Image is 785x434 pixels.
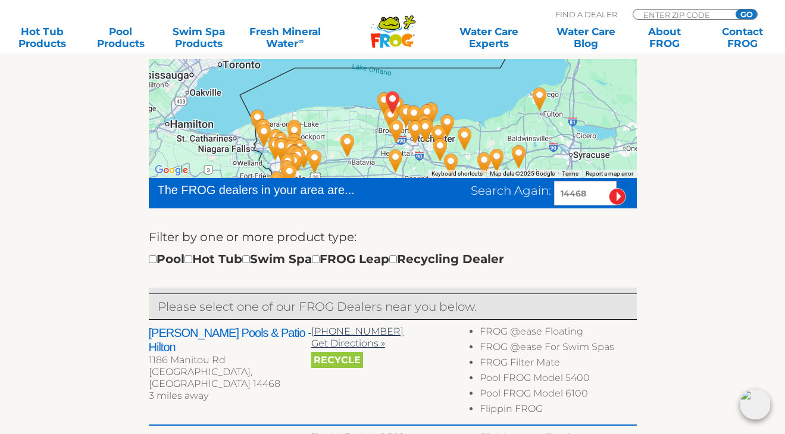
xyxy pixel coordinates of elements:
[412,114,439,146] div: Pettis Pools & Patio - 20 miles away.
[158,297,628,316] p: Please select one of our FROG Dealers near you below.
[334,129,361,161] div: Deep Blue Pool & Spa - 29 miles away.
[281,140,308,173] div: Majestic Pools & Spas - Depew - 52 miles away.
[451,123,478,155] div: Carl's Pool - 38 miles away.
[555,9,617,20] p: Find A Dealer
[265,171,293,203] div: Fisher Pools & Supplies - 66 miles away.
[634,26,695,49] a: AboutFROG
[281,129,308,161] div: Colley's Pools & Spas - Clarence - 50 miles away.
[264,167,291,199] div: Colley's Pools & Spas - Hamburg - 66 miles away.
[284,143,312,175] div: Kayak Pools Corporation - 51 miles away.
[262,132,289,164] div: Pool Mart - Tonawanda - 59 miles away.
[311,352,363,368] span: Recycle
[149,227,356,246] label: Filter by one or more product type:
[90,26,151,49] a: PoolProducts
[439,26,538,49] a: Water CareExperts
[401,101,428,133] div: Clover Home Leisure - 12 miles away.
[480,357,636,372] li: FROG Filter Mate
[411,110,439,142] div: Leslie's Poolmart, Inc. # 158 - 19 miles away.
[437,149,465,181] div: Finger Lakes Pools & Spas - 40 miles away.
[471,183,551,198] span: Search Again:
[280,148,308,180] div: Leslie's Poolmart, Inc. # 830 - 54 miles away.
[382,145,409,177] div: New Way Equipment Home & Pool Center - 27 miles away.
[311,326,404,337] a: [PHONE_NUMBER]
[276,159,304,191] div: Pool Mart - Orchard Park - 59 miles away.
[247,26,323,49] a: Fresh MineralWater∞
[262,124,290,157] div: Recreational Warehouse - 57 miles away.
[434,110,461,142] div: American Pool Supply Inc - Walworth - 28 miles away.
[274,155,301,188] div: Pools Unlimited - 59 miles away.
[379,86,406,118] div: HILTON, NY 14468
[427,133,454,166] div: Krossber Brothers Pool and Spa - 31 miles away.
[152,163,191,178] img: Google
[609,188,626,205] input: Submit
[250,114,277,146] div: Saraceni Pools & Spas - 61 miles away.
[168,26,229,49] a: Swim SpaProducts
[505,140,533,173] div: Cannon Pools & Spas - Auburn - 64 miles away.
[281,139,308,171] div: Pool Mart, Inc. - Sparco - 52 miles away.
[149,249,504,268] div: Pool Hot Tub Swim Spa FROG Leap Recycling Dealer
[736,10,757,19] input: GO
[268,133,295,165] div: Leslie's Poolmart, Inc. # 45 - 56 miles away.
[377,102,405,135] div: Bob's Pool and Garden - 8 miles away.
[586,170,633,177] a: Report a map error
[298,36,304,45] sup: ∞
[480,372,636,388] li: Pool FROG Model 5400
[268,133,295,166] div: Pool Brite, Inc - 56 miles away.
[158,181,398,199] div: The FROG dealers in your area are...
[483,144,511,176] div: Hamblin Pools - 55 miles away.
[480,326,636,341] li: FROG @ease Floating
[556,26,617,49] a: Water CareBlog
[311,338,385,349] a: Get Directions »
[740,389,771,420] img: openIcon
[413,113,440,145] div: North Eastern Pools, Inc - 20 miles away.
[414,99,441,132] div: Ace Swim & Leisure - Webster - 17 miles away.
[286,135,314,167] div: Gary's Pools & Leisure - Clarence - 49 miles away.
[149,366,311,390] div: [GEOGRAPHIC_DATA], [GEOGRAPHIC_DATA] 14468
[480,403,636,419] li: Flippin FROG
[277,135,305,167] div: Creekside Hot Tub & Sauna Co - 53 miles away.
[301,145,329,177] div: Alden Pools & Play - 46 miles away.
[12,26,73,49] a: Hot TubProducts
[383,92,411,124] div: Pettis Pools & Patio - Hilton - 3 miles away.
[281,132,308,164] div: Leslie's Poolmart, Inc. # 324 - 50 miles away.
[281,115,308,147] div: Pool Mart - Lockport - 48 miles away.
[371,88,398,120] div: TRS Pools Inc. - 4 miles away.
[152,163,191,178] a: Open this area in Google Maps (opens a new window)
[642,10,723,20] input: Zip Code Form
[480,388,636,403] li: Pool FROG Model 6100
[480,341,636,357] li: FROG @ease For Swim Spas
[383,115,410,147] div: Ace Swim & Leisure - Chili - 13 miles away.
[251,119,278,151] div: Swimmin with the Fishes - 62 miles away.
[244,105,271,137] div: Greg's Pools Inc - 63 miles away.
[431,170,483,178] button: Keyboard shortcuts
[149,354,311,366] div: 1186 Manitou Rd
[562,170,578,177] a: Terms
[274,149,302,181] div: Gary's Pools & Leisure - Cheektowaga - 57 miles away.
[267,127,295,160] div: Gary's Pools & Leisure - Amherst - 55 miles away.
[425,120,452,152] div: Blue Wave Pool & Spa - 27 miles away.
[490,170,555,177] span: Map data ©2025 Google
[402,115,429,148] div: Jacuzzi Hot Tubs Rochester - 17 miles away.
[526,83,553,115] div: Cannon Pools & Spas - Fulton - 68 miles away.
[149,390,208,401] span: 3 miles away
[281,118,308,150] div: JLB Installations/dba Pacific Pools - 48 miles away.
[290,140,318,173] div: Majestic Pools & Spas - Lancaster - 48 miles away.
[418,98,445,130] div: American Pool Supply Inc - Webster - 19 miles away.
[712,26,773,49] a: ContactFROG
[471,148,498,180] div: Tarson Pools & Spas - Waterloo - 51 miles away.
[149,326,311,354] h2: [PERSON_NAME] Pools & Patio - Hilton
